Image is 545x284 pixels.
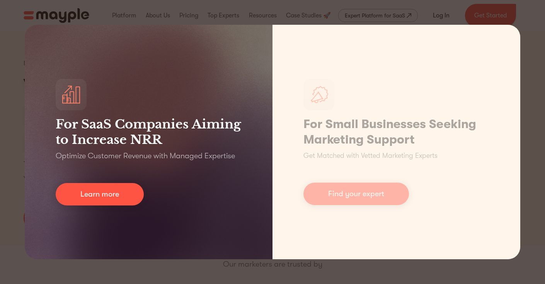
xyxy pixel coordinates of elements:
h1: For Small Businesses Seeking Marketing Support [303,116,489,147]
p: Optimize Customer Revenue with Managed Expertise [56,151,235,161]
h3: For SaaS Companies Aiming to Increase NRR [56,116,242,147]
a: Find your expert [303,183,409,205]
p: Get Matched with Vetted Marketing Experts [303,151,438,161]
a: Learn more [56,183,144,205]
